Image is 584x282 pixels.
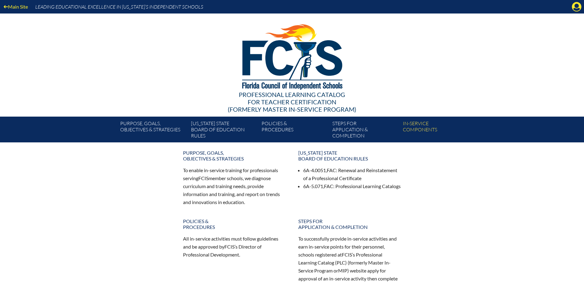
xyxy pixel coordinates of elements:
[400,119,471,142] a: In-servicecomponents
[303,166,401,182] li: 6A-4.0051, : Renewal and Reinstatement of a Professional Certificate
[183,235,286,259] p: All in-service activities must follow guidelines and be approved by ’s Director of Professional D...
[324,183,333,189] span: FAC
[229,14,355,97] img: FCISlogo221.eps
[179,216,290,232] a: Policies &Procedures
[295,216,405,232] a: Steps forapplication & completion
[248,98,336,106] span: for Teacher Certification
[338,268,347,273] span: MIP
[183,166,286,206] p: To enable in-service training for professionals serving member schools, we diagnose curriculum an...
[179,147,290,164] a: Purpose, goals,objectives & strategies
[198,175,208,181] span: FCIS
[224,244,235,249] span: FCIS
[327,167,336,173] span: FAC
[295,147,405,164] a: [US_STATE] StateBoard of Education rules
[342,252,352,257] span: FCIS
[337,260,345,265] span: PLC
[572,2,582,12] svg: Manage account
[116,91,469,113] div: Professional Learning Catalog (formerly Master In-service Program)
[118,119,188,142] a: Purpose, goals,objectives & strategies
[330,119,400,142] a: Steps forapplication & completion
[259,119,330,142] a: Policies &Procedures
[303,182,401,190] li: 6A-5.071, : Professional Learning Catalogs
[189,119,259,142] a: [US_STATE] StateBoard of Education rules
[1,2,30,11] a: Main Site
